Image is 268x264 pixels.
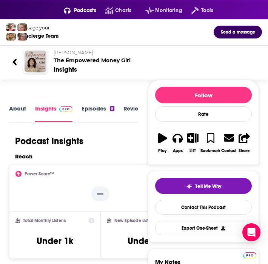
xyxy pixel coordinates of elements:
div: Play [158,148,167,153]
div: Contact [221,148,236,153]
img: Barbara Profile [17,33,27,41]
h2: Total Monthly Listens [23,218,66,223]
img: The Empowered Money Girl [25,51,46,72]
img: tell me why sparkle [186,183,192,189]
div: Bookmark [200,148,220,153]
button: List [185,128,200,157]
img: Podchaser Pro [59,106,72,112]
a: About [9,105,26,122]
h1: Podcast Insights [15,135,83,147]
button: open menu [182,5,213,17]
div: Insights [54,65,77,74]
img: Sydney Profile [6,23,16,31]
div: Open Intercom Messenger [242,223,260,241]
span: Monitoring [155,5,182,16]
h3: Under 1k [128,235,164,247]
img: Jon Profile [6,33,16,41]
button: Follow [155,87,252,103]
h2: The Empowered Money Girl [54,50,256,64]
a: Contact This Podcast [155,200,252,215]
div: Rate [155,106,252,122]
h3: Under 1k [37,235,73,247]
a: Charts [96,5,131,17]
a: InsightsPodchaser Pro [35,105,72,122]
div: Concierge Team [18,33,59,39]
div: List [189,148,196,153]
div: Message your [18,25,59,31]
button: Send a message [214,26,262,38]
a: Contact [221,128,237,158]
a: Episodes9 [82,105,114,122]
span: [PERSON_NAME] [54,50,93,55]
span: Charts [115,5,131,16]
button: Share [237,128,252,158]
div: 9 [110,106,114,111]
div: Apps [173,148,183,153]
span: Podcasts [74,5,96,16]
img: Podchaser Pro [243,252,256,258]
p: -- [91,186,109,201]
h2: Reach [15,153,32,160]
button: tell me why sparkleTell Me Why [155,178,252,194]
button: Apps [170,128,185,158]
span: Tools [201,5,213,16]
h2: New Episode Listens [114,218,156,223]
div: Share [239,148,250,153]
a: Pro website [243,251,256,258]
button: Bookmark [200,128,221,158]
h2: Power Score™ [25,171,54,177]
button: open menu [136,5,182,17]
span: Tell Me Why [195,183,221,189]
button: Export One-Sheet [155,221,252,235]
button: Play [155,128,170,158]
a: Reviews [123,105,145,122]
img: Jules Profile [17,23,27,31]
button: open menu [55,5,96,17]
